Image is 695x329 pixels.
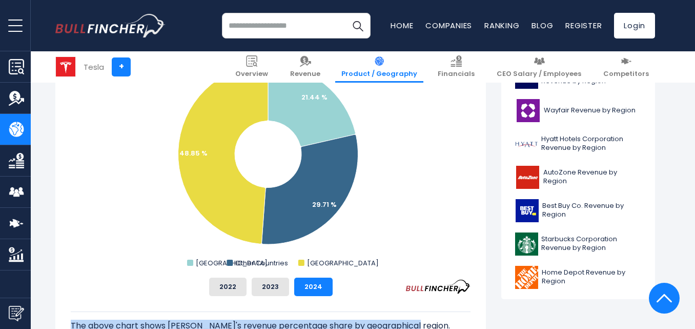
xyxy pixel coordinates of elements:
[515,266,539,289] img: HD logo
[509,263,647,292] a: Home Depot Revenue by Region
[509,230,647,258] a: Starbucks Corporation Revenue by Region
[425,20,472,31] a: Companies
[509,163,647,191] a: AutoZone Revenue by Region
[515,132,538,156] img: H logo
[56,57,75,76] img: TSLA logo
[509,96,647,125] a: Wayfair Revenue by Region
[196,258,268,268] text: [GEOGRAPHIC_DATA]
[544,106,636,115] span: Wayfair Revenue by Region
[597,51,655,83] a: Competitors
[179,148,208,158] text: 48.85 %
[541,68,641,86] span: Ford Motor Company Revenue by Region
[235,70,268,79] span: Overview
[541,135,641,152] span: Hyatt Hotels Corporation Revenue by Region
[542,268,641,286] span: Home Depot Revenue by Region
[55,14,166,37] a: Go to homepage
[71,38,471,269] svg: Tesla's Revenue Share by Region
[515,233,538,256] img: SBUX logo
[391,20,413,31] a: Home
[603,70,649,79] span: Competitors
[301,92,328,102] text: 21.44 %
[84,61,104,73] div: Tesla
[55,14,166,37] img: bullfincher logo
[542,202,641,219] span: Best Buy Co. Revenue by Region
[432,51,481,83] a: Financials
[509,197,647,225] a: Best Buy Co. Revenue by Region
[515,99,541,122] img: W logo
[515,199,539,222] img: BBY logo
[335,51,423,83] a: Product / Geography
[509,130,647,158] a: Hyatt Hotels Corporation Revenue by Region
[341,70,417,79] span: Product / Geography
[515,166,540,189] img: AZO logo
[497,70,581,79] span: CEO Salary / Employees
[438,70,475,79] span: Financials
[565,20,602,31] a: Register
[252,278,289,296] button: 2023
[532,20,553,31] a: Blog
[541,235,641,253] span: Starbucks Corporation Revenue by Region
[345,13,371,38] button: Search
[614,13,655,38] a: Login
[112,57,131,76] a: +
[284,51,326,83] a: Revenue
[235,258,288,268] text: Other Countries
[312,200,337,209] text: 29.71 %
[290,70,320,79] span: Revenue
[209,278,247,296] button: 2022
[294,278,333,296] button: 2024
[490,51,587,83] a: CEO Salary / Employees
[484,20,519,31] a: Ranking
[307,258,379,268] text: [GEOGRAPHIC_DATA]
[229,51,274,83] a: Overview
[543,168,641,186] span: AutoZone Revenue by Region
